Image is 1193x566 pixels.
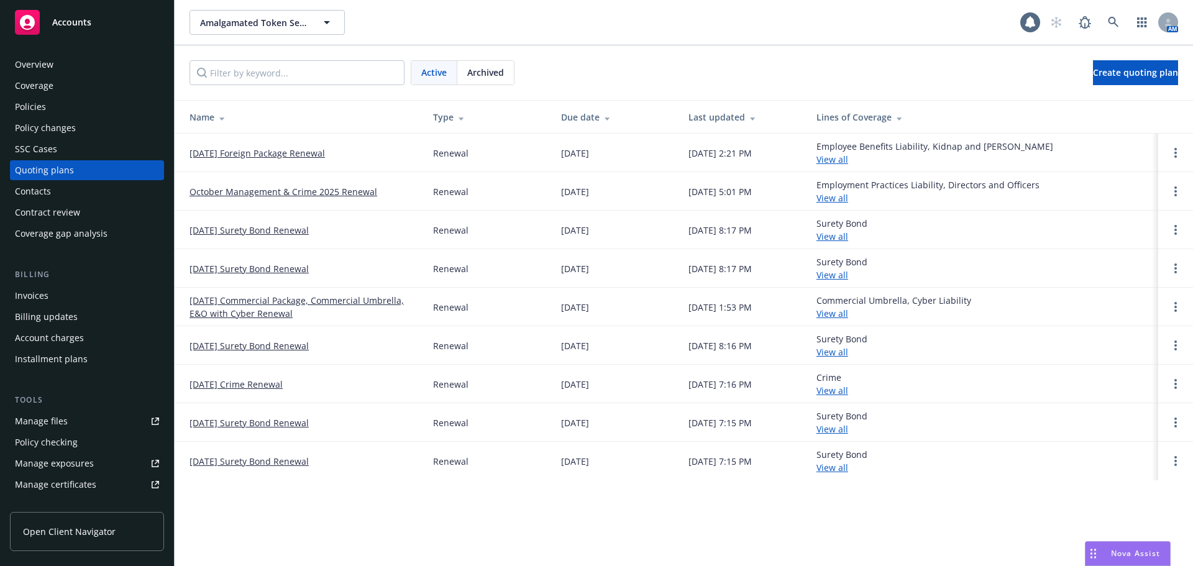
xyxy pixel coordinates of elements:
[1168,377,1183,391] a: Open options
[1044,10,1069,35] a: Start snowing
[10,286,164,306] a: Invoices
[1085,541,1171,566] button: Nova Assist
[190,224,309,237] a: [DATE] Surety Bond Renewal
[688,147,752,160] div: [DATE] 2:21 PM
[816,308,848,319] a: View all
[10,307,164,327] a: Billing updates
[190,60,405,85] input: Filter by keyword...
[816,269,848,281] a: View all
[561,224,589,237] div: [DATE]
[1072,10,1097,35] a: Report a Bug
[561,378,589,391] div: [DATE]
[433,224,469,237] div: Renewal
[816,462,848,473] a: View all
[816,385,848,396] a: View all
[561,301,589,314] div: [DATE]
[561,147,589,160] div: [DATE]
[467,66,504,79] span: Archived
[688,416,752,429] div: [DATE] 7:15 PM
[190,185,377,198] a: October Management & Crime 2025 Renewal
[10,454,164,473] a: Manage exposures
[816,178,1040,204] div: Employment Practices Liability, Directors and Officers
[433,262,469,275] div: Renewal
[688,301,752,314] div: [DATE] 1:53 PM
[816,371,848,397] div: Crime
[190,378,283,391] a: [DATE] Crime Renewal
[190,111,413,124] div: Name
[561,185,589,198] div: [DATE]
[561,111,669,124] div: Due date
[816,423,848,435] a: View all
[15,76,53,96] div: Coverage
[688,185,752,198] div: [DATE] 5:01 PM
[1168,454,1183,468] a: Open options
[816,140,1053,166] div: Employee Benefits Liability, Kidnap and [PERSON_NAME]
[10,349,164,369] a: Installment plans
[433,455,469,468] div: Renewal
[10,475,164,495] a: Manage certificates
[15,118,76,138] div: Policy changes
[15,203,80,222] div: Contract review
[15,307,78,327] div: Billing updates
[816,409,867,436] div: Surety Bond
[433,185,469,198] div: Renewal
[816,231,848,242] a: View all
[1168,184,1183,199] a: Open options
[10,160,164,180] a: Quoting plans
[816,332,867,358] div: Surety Bond
[561,416,589,429] div: [DATE]
[688,339,752,352] div: [DATE] 8:16 PM
[190,262,309,275] a: [DATE] Surety Bond Renewal
[15,328,84,348] div: Account charges
[190,339,309,352] a: [DATE] Surety Bond Renewal
[10,432,164,452] a: Policy checking
[15,349,88,369] div: Installment plans
[15,496,78,516] div: Manage claims
[190,416,309,429] a: [DATE] Surety Bond Renewal
[10,5,164,40] a: Accounts
[1168,415,1183,430] a: Open options
[190,10,345,35] button: Amalgamated Token Services, Inc.
[15,139,57,159] div: SSC Cases
[10,224,164,244] a: Coverage gap analysis
[688,378,752,391] div: [DATE] 7:16 PM
[561,455,589,468] div: [DATE]
[10,268,164,281] div: Billing
[1130,10,1154,35] a: Switch app
[15,55,53,75] div: Overview
[10,328,164,348] a: Account charges
[10,394,164,406] div: Tools
[816,153,848,165] a: View all
[10,203,164,222] a: Contract review
[1086,542,1101,565] div: Drag to move
[15,454,94,473] div: Manage exposures
[421,66,447,79] span: Active
[688,224,752,237] div: [DATE] 8:17 PM
[1168,338,1183,353] a: Open options
[1168,299,1183,314] a: Open options
[816,111,1148,124] div: Lines of Coverage
[816,294,971,320] div: Commercial Umbrella, Cyber Liability
[816,448,867,474] div: Surety Bond
[561,339,589,352] div: [DATE]
[15,411,68,431] div: Manage files
[23,525,116,538] span: Open Client Navigator
[816,217,867,243] div: Surety Bond
[1168,261,1183,276] a: Open options
[10,97,164,117] a: Policies
[15,224,107,244] div: Coverage gap analysis
[433,378,469,391] div: Renewal
[1093,66,1178,78] span: Create quoting plan
[433,147,469,160] div: Renewal
[200,16,308,29] span: Amalgamated Token Services, Inc.
[10,181,164,201] a: Contacts
[433,416,469,429] div: Renewal
[52,17,91,27] span: Accounts
[816,192,848,204] a: View all
[1101,10,1126,35] a: Search
[10,139,164,159] a: SSC Cases
[688,455,752,468] div: [DATE] 7:15 PM
[15,475,96,495] div: Manage certificates
[15,286,48,306] div: Invoices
